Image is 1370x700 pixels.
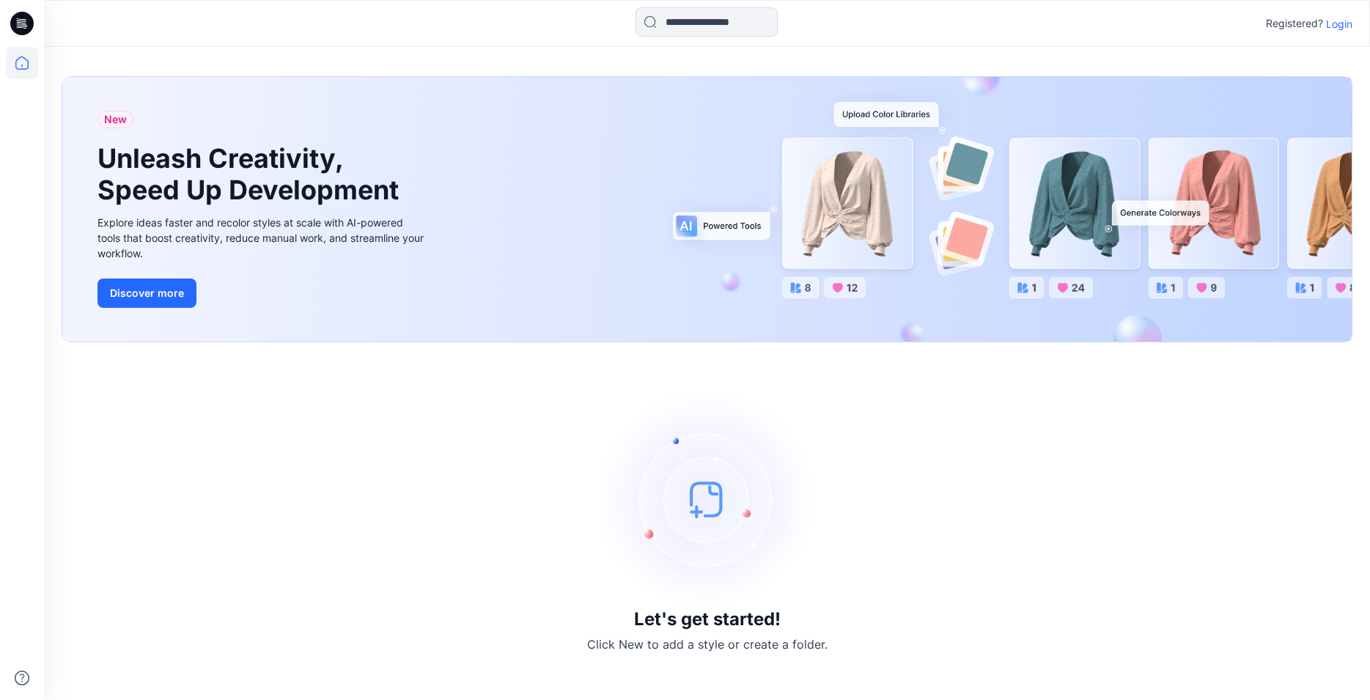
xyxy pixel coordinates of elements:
[1326,16,1352,32] p: Login
[104,111,127,128] span: New
[1266,15,1323,32] p: Registered?
[634,609,781,630] h3: Let's get started!
[597,389,817,609] img: empty-state-image.svg
[587,635,828,653] p: Click New to add a style or create a folder.
[97,215,427,261] div: Explore ideas faster and recolor styles at scale with AI-powered tools that boost creativity, red...
[97,143,405,206] h1: Unleash Creativity, Speed Up Development
[97,279,427,308] a: Discover more
[97,279,196,308] button: Discover more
